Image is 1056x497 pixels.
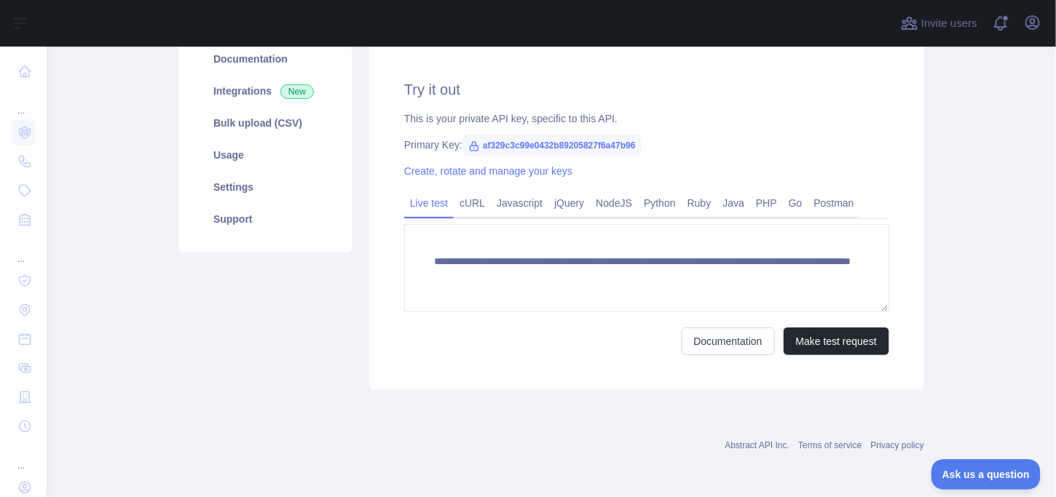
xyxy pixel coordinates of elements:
[638,191,682,215] a: Python
[12,87,35,116] div: ...
[898,12,980,35] button: Invite users
[921,15,977,32] span: Invite users
[280,84,314,99] span: New
[12,236,35,265] div: ...
[196,107,334,139] a: Bulk upload (CSV)
[682,327,775,355] a: Documentation
[725,440,790,450] a: Abstract API Inc.
[196,171,334,203] a: Settings
[590,191,638,215] a: NodeJS
[196,75,334,107] a: Integrations New
[454,191,491,215] a: cURL
[491,191,548,215] a: Javascript
[196,43,334,75] a: Documentation
[798,440,862,450] a: Terms of service
[783,191,808,215] a: Go
[682,191,717,215] a: Ruby
[196,203,334,235] a: Support
[548,191,590,215] a: jQuery
[931,459,1041,490] iframe: Toggle Customer Support
[750,191,783,215] a: PHP
[404,191,454,215] a: Live test
[404,79,889,100] h2: Try it out
[808,191,860,215] a: Postman
[871,440,924,450] a: Privacy policy
[717,191,751,215] a: Java
[196,139,334,171] a: Usage
[404,138,889,152] div: Primary Key:
[784,327,889,355] button: Make test request
[12,442,35,472] div: ...
[404,165,572,177] a: Create, rotate and manage your keys
[462,135,642,156] span: af329c3c99e0432b89205827f6a47b96
[404,111,889,126] div: This is your private API key, specific to this API.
